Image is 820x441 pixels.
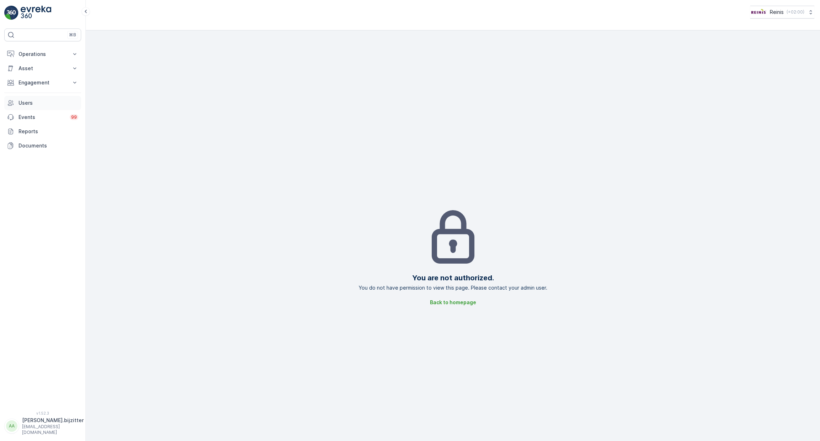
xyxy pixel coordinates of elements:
[4,110,81,124] a: Events99
[4,417,81,435] button: AA[PERSON_NAME].bijzitter[EMAIL_ADDRESS][DOMAIN_NAME]
[787,9,804,15] p: ( +02:00 )
[770,9,784,16] p: Reinis
[22,424,84,435] p: [EMAIL_ADDRESS][DOMAIN_NAME]
[4,47,81,61] button: Operations
[19,65,67,72] p: Asset
[19,128,78,135] p: Reports
[4,124,81,139] a: Reports
[21,6,51,20] img: logo_light-DOdMpM7g.png
[359,284,547,291] p: You do not have permission to view this page. Please contact your admin user.
[430,299,476,306] p: Back to homepage
[19,51,67,58] p: Operations
[4,61,81,76] button: Asset
[71,114,77,120] p: 99
[19,114,65,121] p: Events
[750,8,767,16] img: Reinis-Logo-Vrijstaand_Tekengebied-1-copy2_aBO4n7j.png
[4,96,81,110] a: Users
[4,139,81,153] a: Documents
[22,417,84,424] p: [PERSON_NAME].bijzitter
[412,273,494,283] h2: You are not authorized.
[4,76,81,90] button: Engagement
[19,142,78,149] p: Documents
[19,99,78,107] p: Users
[4,411,81,415] span: v 1.52.3
[19,79,67,86] p: Engagement
[6,420,17,432] div: AA
[69,32,76,38] p: ⌘B
[4,6,19,20] img: logo
[750,6,814,19] button: Reinis(+02:00)
[426,297,480,308] button: Back to homepage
